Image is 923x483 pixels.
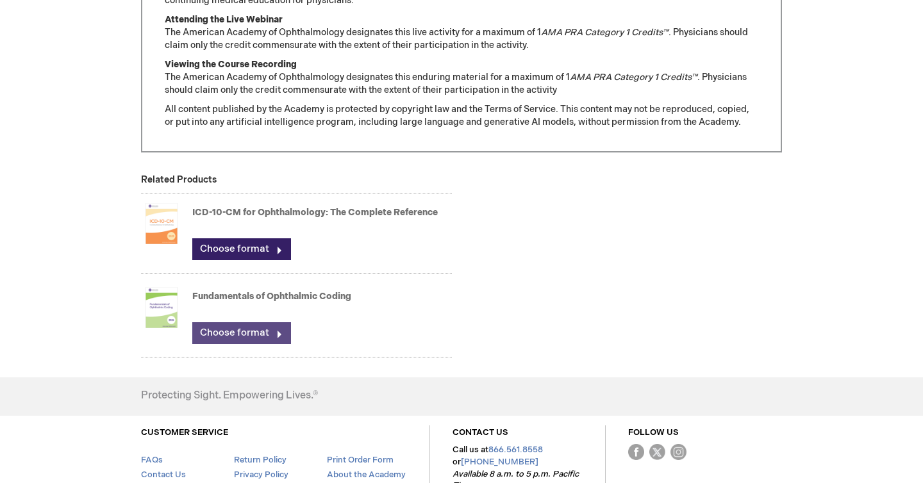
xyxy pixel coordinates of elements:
[165,13,758,52] p: The American Academy of Ophthalmology designates this live activity for a maximum of 1 . Physicia...
[570,72,697,83] em: AMA PRA Category 1 Credits™
[628,427,679,438] a: FOLLOW US
[192,207,438,218] a: ICD-10-CM for Ophthalmology: The Complete Reference
[327,470,406,480] a: About the Academy
[165,59,297,70] strong: Viewing the Course Recording
[327,455,394,465] a: Print Order Form
[141,174,217,185] strong: Related Products
[234,470,288,480] a: Privacy Policy
[541,27,669,38] em: AMA PRA Category 1 Credits™
[192,291,351,302] a: Fundamentals of Ophthalmic Coding
[234,455,287,465] a: Return Policy
[649,444,665,460] img: Twitter
[141,390,318,402] h4: Protecting Sight. Empowering Lives.®
[141,455,163,465] a: FAQs
[165,58,758,97] p: The American Academy of Ophthalmology designates this enduring material for a maximum of 1 . Phys...
[488,445,543,455] a: 866.561.8558
[165,103,758,129] p: All content published by the Academy is protected by copyright law and the Terms of Service. This...
[192,322,291,344] a: Choose format
[670,444,686,460] img: instagram
[141,470,186,480] a: Contact Us
[141,427,228,438] a: CUSTOMER SERVICE
[141,282,182,333] img: Fundamentals of Ophthalmic Coding
[165,14,283,25] strong: Attending the Live Webinar
[141,198,182,249] img: ICD-10-CM for Ophthalmology: The Complete Reference
[628,444,644,460] img: Facebook
[461,457,538,467] a: [PHONE_NUMBER]
[453,427,508,438] a: CONTACT US
[192,238,291,260] a: Choose format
